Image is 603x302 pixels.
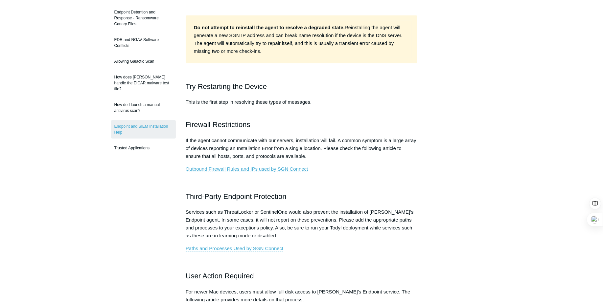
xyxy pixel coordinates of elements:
td: Reinstalling the agent will generate a new SGN IP address and can break name resolution if the de... [191,21,412,58]
a: How do I launch a manual antivirus scan? [111,98,176,117]
a: Outbound Firewall Rules and IPs used by SGN Connect [186,166,308,172]
strong: Do not attempt to reinstall the agent to resolve a degraded state. [194,25,345,30]
p: Services such as ThreatLocker or SentinelOne would also prevent the installation of [PERSON_NAME]... [186,208,418,240]
h2: Firewall Restrictions [186,119,418,130]
a: Allowing Galactic Scan [111,55,176,68]
h2: Third-Party Endpoint Protection [186,191,418,202]
a: EDR and NGAV Software Conflicts [111,33,176,52]
a: Endpoint and SIEM Installation Help [111,120,176,139]
a: Paths and Processes Used by SGN Connect [186,246,284,251]
a: Trusted Applications [111,142,176,154]
h2: Try Restarting the Device [186,81,418,92]
p: This is the first step in resolving these types of messages. [186,98,418,114]
a: How does [PERSON_NAME] handle the EICAR malware test file? [111,71,176,95]
a: Endpoint Detention and Response - Ransomware Canary Files [111,6,176,30]
h2: User Action Required [186,270,418,282]
p: If the agent cannot communicate with our servers, installation will fail. A common symptom is a l... [186,137,418,160]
